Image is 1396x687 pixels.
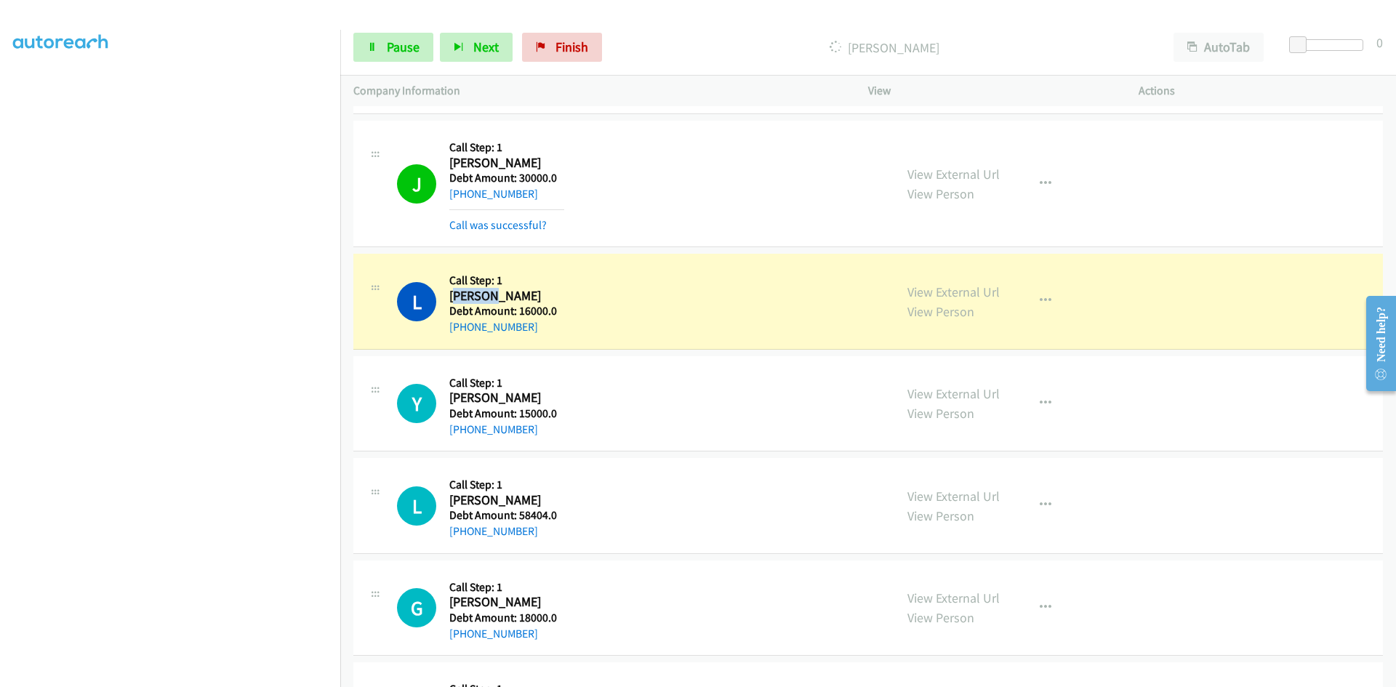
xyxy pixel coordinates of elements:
div: The call is yet to be attempted [397,486,436,526]
a: Finish [522,33,602,62]
p: Actions [1139,82,1383,100]
h5: Call Step: 1 [449,580,564,595]
a: View External Url [907,284,1000,300]
div: The call is yet to be attempted [397,588,436,627]
a: [PHONE_NUMBER] [449,187,538,201]
h2: [PERSON_NAME] [449,492,564,509]
h5: Call Step: 1 [449,273,564,288]
p: View [868,82,1112,100]
button: AutoTab [1174,33,1264,62]
div: Delay between calls (in seconds) [1296,39,1363,51]
h2: [PERSON_NAME] [449,594,564,611]
a: [PHONE_NUMBER] [449,524,538,538]
button: Next [440,33,513,62]
div: The call is yet to be attempted [397,384,436,423]
a: View External Url [907,385,1000,402]
h5: Debt Amount: 15000.0 [449,406,564,421]
a: [PHONE_NUMBER] [449,320,538,334]
h5: Call Step: 1 [449,376,564,390]
a: [PHONE_NUMBER] [449,422,538,436]
a: View Person [907,303,974,320]
p: [PERSON_NAME] [622,38,1147,57]
h5: Debt Amount: 18000.0 [449,611,564,625]
a: Pause [353,33,433,62]
a: View External Url [907,590,1000,606]
h2: [PERSON_NAME] [449,288,564,305]
h1: L [397,486,436,526]
h5: Debt Amount: 58404.0 [449,508,564,523]
a: Call was successful? [449,218,547,232]
a: [PHONE_NUMBER] [449,627,538,640]
span: Finish [555,39,588,55]
h5: Call Step: 1 [449,478,564,492]
div: 0 [1376,33,1383,52]
a: View Person [907,507,974,524]
h2: [PERSON_NAME] [449,390,564,406]
span: Next [473,39,499,55]
h1: J [397,164,436,204]
a: View External Url [907,488,1000,505]
a: View Person [907,405,974,422]
h1: G [397,588,436,627]
p: Company Information [353,82,842,100]
a: View Person [907,185,974,202]
iframe: Resource Center [1354,286,1396,401]
h5: Debt Amount: 30000.0 [449,171,564,185]
h2: [PERSON_NAME] [449,155,564,172]
a: View External Url [907,166,1000,182]
h1: Y [397,384,436,423]
h1: L [397,282,436,321]
h5: Debt Amount: 16000.0 [449,304,564,318]
h5: Call Step: 1 [449,140,564,155]
a: View Person [907,609,974,626]
span: Pause [387,39,420,55]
